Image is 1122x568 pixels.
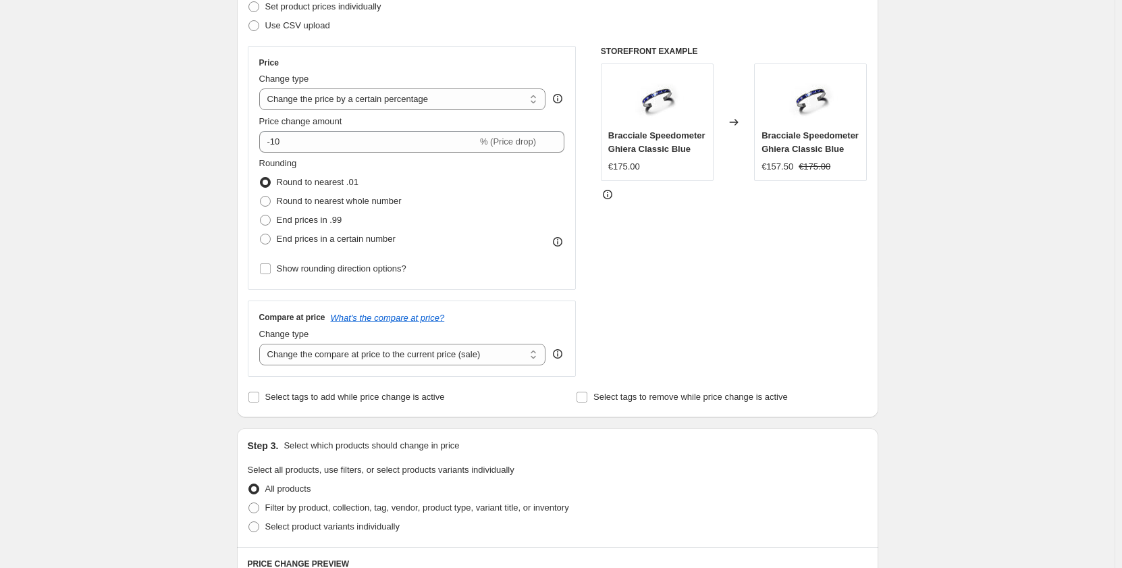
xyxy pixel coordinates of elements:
[608,160,640,174] div: €175.00
[551,347,564,361] div: help
[277,196,402,206] span: Round to nearest whole number
[608,130,705,154] span: Bracciale Speedometer Ghiera Classic Blue
[259,131,477,153] input: -15
[265,521,400,532] span: Select product variants individually
[601,46,867,57] h6: STOREFRONT EXAMPLE
[248,439,279,453] h2: Step 3.
[259,74,309,84] span: Change type
[259,312,325,323] h3: Compare at price
[480,136,536,147] span: % (Price drop)
[265,20,330,30] span: Use CSV upload
[762,130,859,154] span: Bracciale Speedometer Ghiera Classic Blue
[248,465,514,475] span: Select all products, use filters, or select products variants individually
[277,177,358,187] span: Round to nearest .01
[277,215,342,225] span: End prices in .99
[265,484,311,494] span: All products
[762,160,793,174] div: €157.50
[265,392,445,402] span: Select tags to add while price change is active
[277,263,406,274] span: Show rounding direction options?
[259,116,342,126] span: Price change amount
[331,313,445,323] button: What's the compare at price?
[284,439,459,453] p: Select which products should change in price
[593,392,788,402] span: Select tags to remove while price change is active
[277,234,396,244] span: End prices in a certain number
[259,158,297,168] span: Rounding
[784,71,838,125] img: bracciale-classic-blu_80x.jpg
[551,92,564,105] div: help
[265,502,569,513] span: Filter by product, collection, tag, vendor, product type, variant title, or inventory
[265,1,381,11] span: Set product prices individually
[259,57,279,68] h3: Price
[259,329,309,339] span: Change type
[630,71,684,125] img: bracciale-classic-blu_80x.jpg
[799,160,830,174] strike: €175.00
